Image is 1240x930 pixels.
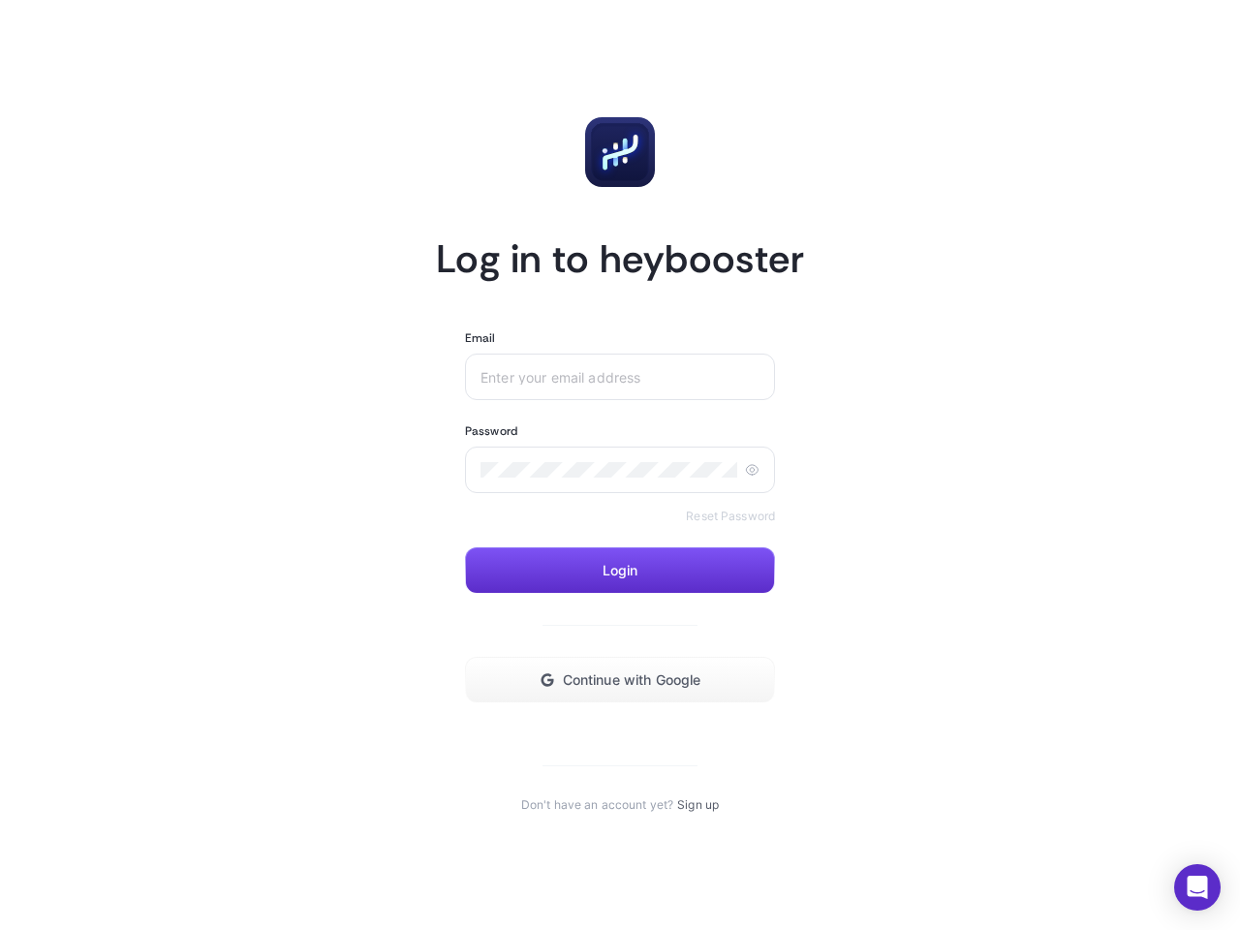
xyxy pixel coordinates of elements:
span: Continue with Google [563,672,701,688]
input: Enter your email address [480,369,759,385]
span: Login [603,563,638,578]
span: Don't have an account yet? [521,797,673,813]
a: Reset Password [686,509,775,524]
label: Email [465,330,496,346]
button: Continue with Google [465,657,775,703]
div: Open Intercom Messenger [1174,864,1221,911]
label: Password [465,423,517,439]
h1: Log in to heybooster [436,233,804,284]
a: Sign up [677,797,719,813]
button: Login [465,547,775,594]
